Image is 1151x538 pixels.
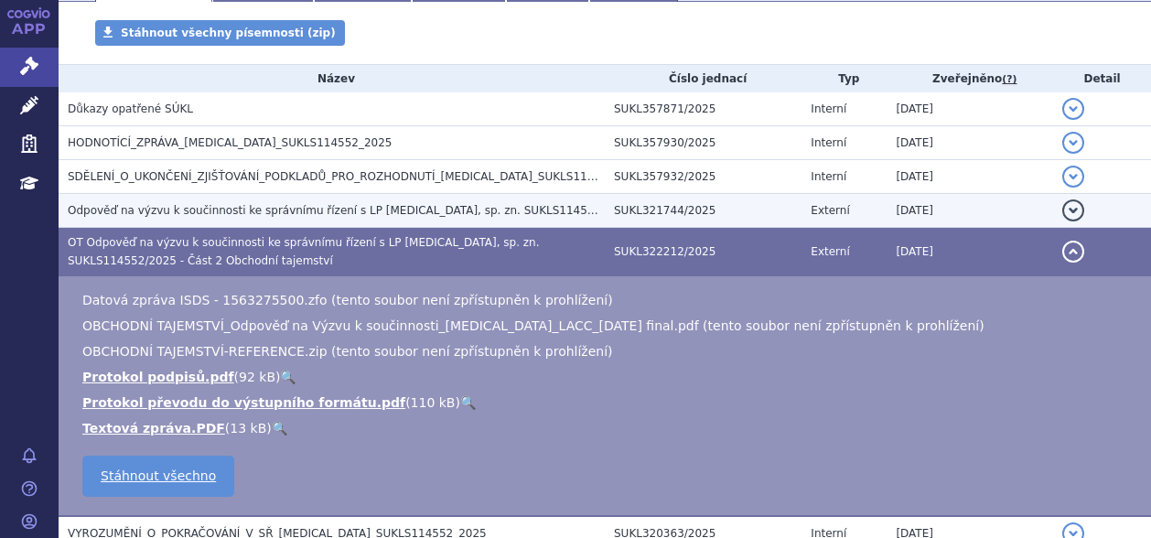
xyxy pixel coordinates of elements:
[887,194,1053,228] td: [DATE]
[811,102,846,115] span: Interní
[887,228,1053,276] td: [DATE]
[82,344,613,359] span: OBCHODNÍ TAJEMSTVÍ-REFERENCE.zip (tento soubor není zpřístupněn k prohlížení)
[811,170,846,183] span: Interní
[82,368,1133,386] li: ( )
[1062,241,1084,263] button: detail
[887,160,1053,194] td: [DATE]
[605,160,801,194] td: SUKL357932/2025
[68,102,193,115] span: Důkazy opatřené SÚKL
[68,204,677,217] span: Odpověď na výzvu k součinnosti ke správnímu řízení s LP Keytruda, sp. zn. SUKLS114552/2025 - část 1
[82,421,225,436] a: Textová zpráva.PDF
[68,236,540,267] span: OT Odpověď na výzvu k součinnosti ke správnímu řízení s LP Keytruda, sp. zn. SUKLS114552/2025 - Č...
[82,318,984,333] span: OBCHODNÍ TAJEMSTVÍ_Odpověď na Výzvu k součinnosti_[MEDICAL_DATA]_LACC_[DATE] final.pdf (tento sou...
[239,370,275,384] span: 92 kB
[82,419,1133,437] li: ( )
[82,293,613,307] span: Datová zpráva ISDS - 1563275500.zfo (tento soubor není zpřístupněn k prohlížení)
[801,65,887,92] th: Typ
[605,65,801,92] th: Číslo jednací
[605,194,801,228] td: SUKL321744/2025
[121,27,336,39] span: Stáhnout všechny písemnosti (zip)
[68,136,393,149] span: HODNOTÍCÍ_ZPRÁVA_KEYTRUDA_SUKLS114552_2025
[811,204,849,217] span: Externí
[82,395,405,410] a: Protokol převodu do výstupního formátu.pdf
[605,228,801,276] td: SUKL322212/2025
[1062,199,1084,221] button: detail
[95,20,345,46] a: Stáhnout všechny písemnosti (zip)
[82,393,1133,412] li: ( )
[1062,132,1084,154] button: detail
[887,92,1053,126] td: [DATE]
[411,395,456,410] span: 110 kB
[605,126,801,160] td: SUKL357930/2025
[280,370,296,384] a: 🔍
[82,456,234,497] a: Stáhnout všechno
[811,245,849,258] span: Externí
[82,370,234,384] a: Protokol podpisů.pdf
[1002,73,1017,86] abbr: (?)
[1062,98,1084,120] button: detail
[460,395,476,410] a: 🔍
[605,92,801,126] td: SUKL357871/2025
[230,421,266,436] span: 13 kB
[1062,166,1084,188] button: detail
[1053,65,1151,92] th: Detail
[887,65,1053,92] th: Zveřejněno
[59,65,605,92] th: Název
[811,136,846,149] span: Interní
[272,421,287,436] a: 🔍
[887,126,1053,160] td: [DATE]
[68,170,649,183] span: SDĚLENÍ_O_UKONČENÍ_ZJIŠŤOVÁNÍ_PODKLADŮ_PRO_ROZHODNUTÍ_KEYTRUDA_SUKLS114552_2025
